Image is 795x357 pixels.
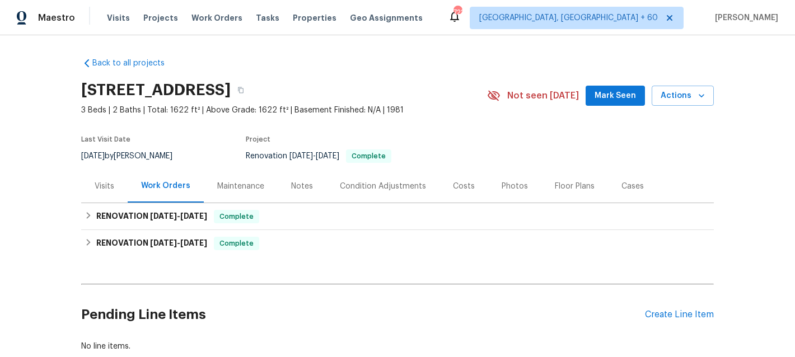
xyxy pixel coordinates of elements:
span: Actions [661,89,705,103]
span: Work Orders [191,12,242,24]
div: Visits [95,181,114,192]
span: Project [246,136,270,143]
span: 3 Beds | 2 Baths | Total: 1622 ft² | Above Grade: 1622 ft² | Basement Finished: N/A | 1981 [81,105,487,116]
span: Geo Assignments [350,12,423,24]
div: 722 [453,7,461,18]
span: [DATE] [150,212,177,220]
div: Create Line Item [645,309,714,320]
div: Photos [502,181,528,192]
span: - [289,152,339,160]
span: Mark Seen [595,89,636,103]
div: Notes [291,181,313,192]
span: [DATE] [180,239,207,247]
div: Cases [621,181,644,192]
span: Maestro [38,12,75,24]
span: Complete [215,238,258,249]
span: [PERSON_NAME] [710,12,778,24]
span: Renovation [246,152,391,160]
span: Visits [107,12,130,24]
span: Properties [293,12,336,24]
div: Condition Adjustments [340,181,426,192]
span: [GEOGRAPHIC_DATA], [GEOGRAPHIC_DATA] + 60 [479,12,658,24]
h2: Pending Line Items [81,289,645,341]
div: RENOVATION [DATE]-[DATE]Complete [81,230,714,257]
div: by [PERSON_NAME] [81,149,186,163]
button: Copy Address [231,80,251,100]
span: [DATE] [180,212,207,220]
span: - [150,239,207,247]
span: [DATE] [150,239,177,247]
span: Tasks [256,14,279,22]
span: Complete [215,211,258,222]
span: - [150,212,207,220]
a: Back to all projects [81,58,189,69]
div: Costs [453,181,475,192]
span: [DATE] [289,152,313,160]
div: No line items. [81,341,714,352]
div: Work Orders [141,180,190,191]
h6: RENOVATION [96,237,207,250]
div: RENOVATION [DATE]-[DATE]Complete [81,203,714,230]
button: Mark Seen [586,86,645,106]
h6: RENOVATION [96,210,207,223]
span: Last Visit Date [81,136,130,143]
span: Complete [347,153,390,159]
span: [DATE] [81,152,105,160]
div: Maintenance [217,181,264,192]
span: Not seen [DATE] [507,90,579,101]
span: [DATE] [316,152,339,160]
h2: [STREET_ADDRESS] [81,84,231,96]
span: Projects [143,12,178,24]
button: Actions [652,86,714,106]
div: Floor Plans [555,181,595,192]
